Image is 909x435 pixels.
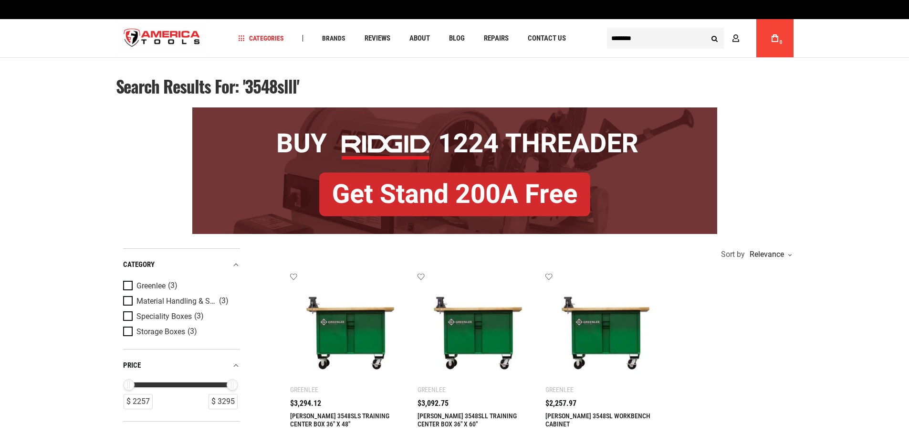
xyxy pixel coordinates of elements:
a: [PERSON_NAME] 3548SLS TRAINING CENTER BOX 36" X 48" [290,412,389,428]
span: Categories [238,35,284,42]
a: Repairs [480,32,513,45]
a: Categories [234,32,288,45]
a: Contact Us [523,32,570,45]
a: Storage Boxes (3) [123,327,238,337]
span: Storage Boxes [136,328,185,336]
span: $3,294.12 [290,400,321,407]
span: (3) [168,282,178,290]
a: Blog [445,32,469,45]
span: Brands [322,35,345,42]
a: 0 [766,19,784,57]
img: GREENLEE 3548SLS TRAINING CENTER BOX 36 [300,282,401,384]
a: Brands [318,32,350,45]
img: GREENLEE 3548SLL TRAINING CENTER BOX 36 [427,282,529,384]
div: Greenlee [418,386,446,393]
span: Greenlee [136,282,166,290]
a: store logo [116,21,209,56]
img: BOGO: Buy RIDGID® 1224 Threader, Get Stand 200A Free! [192,107,717,234]
div: Greenlee [290,386,318,393]
span: 0 [780,40,783,45]
span: Repairs [484,35,509,42]
a: Material Handling & Storage (3) [123,296,238,307]
div: Product Filters [123,248,240,422]
div: $ 2257 [124,393,153,409]
span: (3) [219,297,229,305]
a: Speciality Boxes (3) [123,311,238,322]
span: (3) [194,312,204,320]
a: About [405,32,434,45]
span: $2,257.97 [545,400,576,407]
span: (3) [188,328,197,336]
button: Search [706,29,724,47]
a: [PERSON_NAME] 3548SL WORKBENCH CABINET [545,412,650,428]
div: Relevance [747,251,791,258]
a: [PERSON_NAME] 3548SLL TRAINING CENTER BOX 36" X 60" [418,412,517,428]
span: About [409,35,430,42]
div: price [123,359,240,372]
span: Blog [449,35,465,42]
span: $3,092.75 [418,400,449,407]
div: $ 3295 [209,393,238,409]
span: Contact Us [528,35,566,42]
div: category [123,258,240,271]
img: America Tools [116,21,209,56]
a: Reviews [360,32,395,45]
span: Speciality Boxes [136,312,192,321]
img: GREENLEE 3548SL WORKBENCH CABINET [555,282,657,384]
span: Search results for: '3548slll' [116,74,300,98]
span: Reviews [365,35,390,42]
a: BOGO: Buy RIDGID® 1224 Threader, Get Stand 200A Free! [192,107,717,115]
span: Material Handling & Storage [136,297,217,306]
span: Sort by [721,251,745,258]
div: Greenlee [545,386,574,393]
a: Greenlee (3) [123,281,238,291]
